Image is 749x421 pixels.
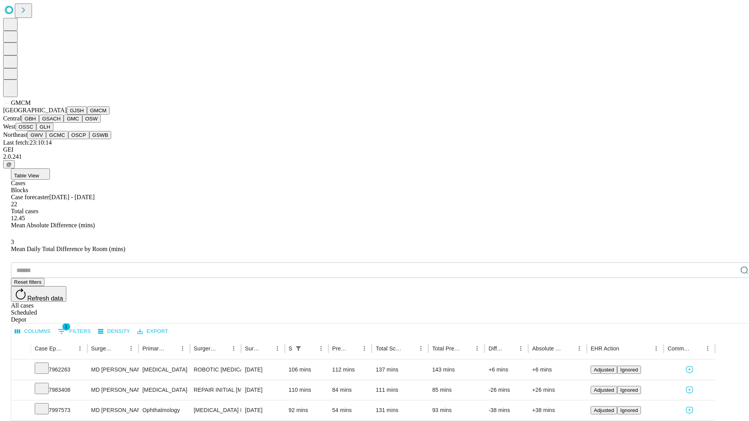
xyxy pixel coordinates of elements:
button: Sort [166,343,177,354]
button: Menu [316,343,327,354]
div: 7997573 [35,400,83,420]
button: Sort [115,343,126,354]
button: GCMC [46,131,68,139]
div: [MEDICAL_DATA] [142,380,186,400]
span: 3 [11,239,14,245]
div: [MEDICAL_DATA] MECHANICAL [MEDICAL_DATA] APPROACH REMOVAL OF PRERETINAL CELLULAR MEMBRANE [194,400,237,420]
span: West [3,123,16,130]
span: Ignored [620,367,638,373]
button: GJSH [67,106,87,115]
span: Last fetch: 23:10:14 [3,139,52,146]
span: Table View [14,173,39,179]
span: Northeast [3,131,27,138]
div: 111 mins [376,380,424,400]
button: Density [96,325,132,338]
button: Sort [305,343,316,354]
button: Menu [272,343,283,354]
button: GMCM [87,106,110,115]
div: 131 mins [376,400,424,420]
button: Sort [563,343,574,354]
button: Menu [359,343,370,354]
div: REPAIR INITIAL [MEDICAL_DATA] REDUCIBLE AGE [DEMOGRAPHIC_DATA] OR MORE [194,380,237,400]
span: Ignored [620,407,638,413]
span: Adjusted [594,407,614,413]
span: GMCM [11,99,31,106]
span: 22 [11,201,17,207]
div: Comments [667,345,690,352]
span: 12.45 [11,215,25,221]
button: GSWB [89,131,112,139]
div: 112 mins [332,360,368,380]
div: Predicted In Room Duration [332,345,348,352]
div: MD [PERSON_NAME] [PERSON_NAME] [91,380,135,400]
button: GMC [64,115,82,123]
div: Total Predicted Duration [432,345,460,352]
span: [DATE] - [DATE] [49,194,94,200]
div: -38 mins [488,400,524,420]
div: 2.0.241 [3,153,746,160]
div: Surgeon Name [91,345,114,352]
span: @ [6,161,12,167]
div: Difference [488,345,504,352]
div: [DATE] [245,400,281,420]
div: MD [PERSON_NAME] [PERSON_NAME] [91,400,135,420]
button: Adjusted [591,386,617,394]
button: Menu [75,343,85,354]
span: Adjusted [594,387,614,393]
button: Adjusted [591,366,617,374]
button: GWV [27,131,46,139]
span: Reset filters [14,279,41,285]
div: 7962263 [35,360,83,380]
button: Menu [415,343,426,354]
button: Sort [64,343,75,354]
div: 137 mins [376,360,424,380]
button: OSW [82,115,101,123]
span: Ignored [620,387,638,393]
button: GLH [36,123,53,131]
div: 92 mins [289,400,325,420]
button: @ [3,160,15,168]
div: Primary Service [142,345,165,352]
span: Total cases [11,208,38,214]
div: -26 mins [488,380,524,400]
div: Total Scheduled Duration [376,345,404,352]
button: Sort [504,343,515,354]
button: Ignored [617,366,641,374]
button: Menu [651,343,662,354]
div: Scheduled In Room Duration [289,345,292,352]
div: 106 mins [289,360,325,380]
div: 1 active filter [293,343,304,354]
button: GSACH [39,115,64,123]
div: Ophthalmology [142,400,186,420]
button: Menu [702,343,713,354]
button: Menu [574,343,585,354]
button: Expand [15,363,27,377]
button: Refresh data [11,286,66,302]
button: Sort [405,343,415,354]
button: Reset filters [11,278,44,286]
div: EHR Action [591,345,619,352]
div: Surgery Date [245,345,260,352]
div: Case Epic Id [35,345,63,352]
button: Show filters [56,325,93,338]
div: +26 mins [532,380,583,400]
button: Sort [620,343,631,354]
button: Expand [15,404,27,417]
div: +6 mins [488,360,524,380]
button: OSSC [16,123,37,131]
div: 84 mins [332,380,368,400]
div: 7983408 [35,380,83,400]
span: Mean Absolute Difference (mins) [11,222,95,228]
span: Case forecaster [11,194,49,200]
button: Menu [177,343,188,354]
button: Sort [261,343,272,354]
span: 1 [62,323,70,331]
button: Sort [348,343,359,354]
button: Expand [15,384,27,397]
div: 143 mins [432,360,481,380]
button: Menu [472,343,483,354]
span: Adjusted [594,367,614,373]
div: +38 mins [532,400,583,420]
div: [MEDICAL_DATA] [142,360,186,380]
div: [DATE] [245,380,281,400]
